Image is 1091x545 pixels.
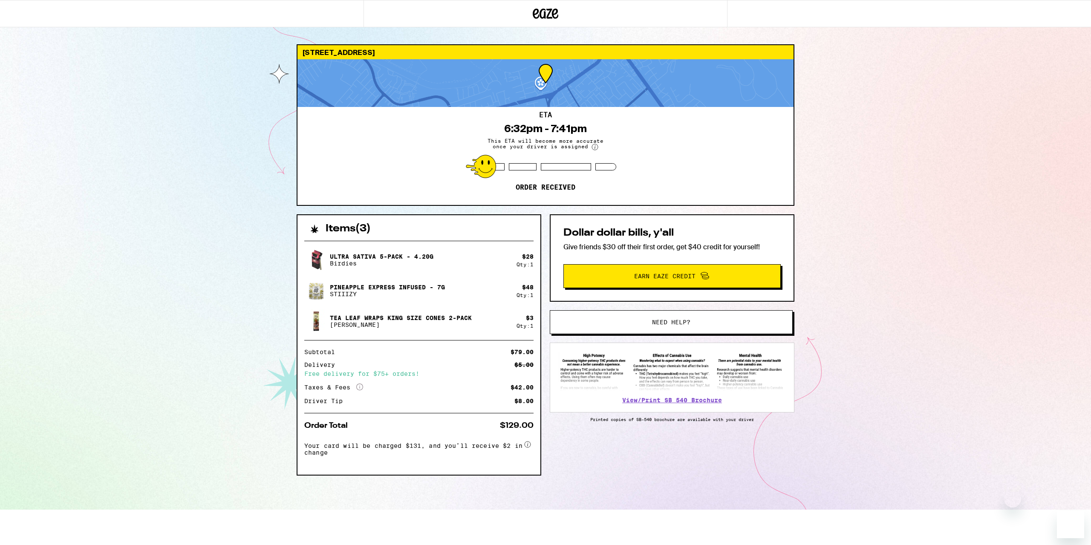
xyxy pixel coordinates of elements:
a: View/Print SB 540 Brochure [622,397,722,404]
button: Need help? [550,310,793,334]
div: $129.00 [500,422,534,430]
div: $8.00 [514,398,534,404]
span: Earn Eaze Credit [634,273,696,279]
div: $5.00 [514,362,534,368]
div: Qty: 1 [517,262,534,267]
p: Ultra Sativa 5-Pack - 4.20g [330,253,433,260]
img: Pineapple Express Infused - 7g [304,279,328,303]
img: Tea Leaf Wraps King Size Cones 2-Pack [304,309,328,333]
div: Order Total [304,422,354,430]
div: Delivery [304,362,341,368]
h2: Dollar dollar bills, y'all [563,228,781,238]
iframe: Button to launch messaging window [1057,511,1084,538]
div: Free delivery for $75+ orders! [304,371,534,377]
div: $79.00 [511,349,534,355]
div: $42.00 [511,384,534,390]
div: Qty: 1 [517,323,534,329]
span: This ETA will become more accurate once your driver is assigned [482,138,609,150]
span: Need help? [652,319,690,325]
p: STIIIZY [330,291,445,297]
div: $ 3 [526,314,534,321]
div: Qty: 1 [517,292,534,298]
p: Pineapple Express Infused - 7g [330,284,445,291]
iframe: Close message [1004,490,1021,508]
h2: Items ( 3 ) [326,224,371,234]
div: Subtotal [304,349,341,355]
div: [STREET_ADDRESS] [297,45,794,59]
p: Order received [516,183,575,192]
button: Earn Eaze Credit [563,264,781,288]
div: 6:32pm - 7:41pm [504,123,587,135]
h2: ETA [539,112,552,118]
div: Driver Tip [304,398,349,404]
p: Printed copies of SB-540 brochure are available with your driver [550,417,794,422]
span: Your card will be charged $131, and you’ll receive $2 in change [304,439,522,456]
p: Give friends $30 off their first order, get $40 credit for yourself! [563,242,781,251]
img: SB 540 Brochure preview [559,352,785,391]
div: $ 48 [522,284,534,291]
p: Tea Leaf Wraps King Size Cones 2-Pack [330,314,472,321]
div: $ 28 [522,253,534,260]
img: Ultra Sativa 5-Pack - 4.20g [304,248,328,272]
p: Birdies [330,260,433,267]
p: [PERSON_NAME] [330,321,472,328]
div: Taxes & Fees [304,384,363,391]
